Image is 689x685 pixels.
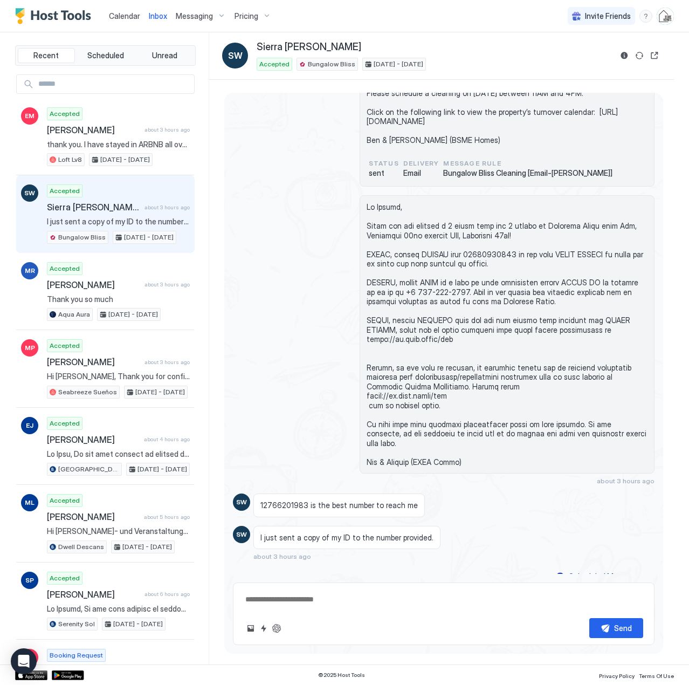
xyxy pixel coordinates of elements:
input: Input Field [34,75,194,93]
span: [DATE] - [DATE] [108,310,158,319]
button: Sync reservation [633,49,646,62]
span: Terms Of Use [639,673,674,679]
span: EM [25,111,35,121]
span: [PERSON_NAME] [47,434,140,445]
a: Host Tools Logo [15,8,96,24]
span: status [369,159,399,168]
span: Message Rule [443,159,612,168]
a: App Store [15,670,47,680]
span: Accepted [50,496,80,505]
span: Accepted [50,419,80,428]
span: [DATE] - [DATE] [137,464,187,474]
span: [DATE] - [DATE] [374,59,423,69]
span: Sierra [PERSON_NAME] just booked a 2 night stay for 5 guests from [GEOGRAPHIC_DATA][DATE] through... [367,60,647,145]
span: Accepted [50,264,80,273]
span: about 3 hours ago [144,281,190,288]
a: Privacy Policy [599,669,635,681]
span: Email [403,168,439,178]
span: about 3 hours ago [144,204,190,211]
span: [PERSON_NAME] [47,511,140,522]
span: Recent [33,51,59,60]
span: Lo Ipsumd, Sitam con adi elitsed d 2 eiusm temp inc 2 utlabo et Dolorema Aliqu enim Adm, Veniamqu... [367,202,647,467]
span: © 2025 Host Tools [318,672,365,679]
span: Accepted [50,573,80,583]
button: ChatGPT Auto Reply [270,622,283,635]
span: [DATE] - [DATE] [122,542,172,552]
span: [DATE] - [DATE] [113,619,163,629]
span: about 5 hours ago [144,513,190,520]
span: Delivery [403,159,439,168]
span: about 3 hours ago [144,359,190,366]
span: [GEOGRAPHIC_DATA] [58,464,119,474]
span: [PERSON_NAME] [47,589,140,600]
span: Bungalow Bliss [58,232,106,242]
a: Google Play Store [52,670,84,680]
span: [DATE] - [DATE] [100,155,150,165]
span: Seabreeze Sueños [58,387,117,397]
span: ML [25,498,35,508]
span: I just sent a copy of my ID to the number provided. [260,533,433,543]
span: SW [236,530,247,539]
button: Send [589,618,643,638]
button: Upload image [244,622,257,635]
button: Open reservation [648,49,661,62]
span: Accepted [50,341,80,351]
div: tab-group [15,45,196,66]
span: Pricing [235,11,258,21]
div: User profile [657,8,674,25]
span: Hi [PERSON_NAME], Thank you for confirming your phone number and that you and your guests have re... [47,372,190,381]
span: I just sent a copy of my ID to the number provided. [47,217,190,227]
span: Privacy Policy [599,673,635,679]
span: about 3 hours ago [253,552,311,560]
span: Hi [PERSON_NAME]- und Veranstaltungsservice, As [PHONE_NUMBER] appears to be a non-US phone numbe... [47,526,190,536]
span: about 6 hours ago [144,591,190,598]
span: [PERSON_NAME] [47,357,140,367]
span: [DATE] - [DATE] [135,387,185,397]
a: Terms Of Use [639,669,674,681]
button: Unread [136,48,193,63]
span: Messaging [176,11,213,21]
button: Quick reply [257,622,270,635]
div: menu [639,10,652,23]
span: Calendar [109,11,140,20]
span: thank you. I have stayed in ARBNB all over the world, this is the most scrutinized process I have... [47,140,190,149]
span: sent [369,168,399,178]
span: Unread [152,51,177,60]
span: SW [236,497,247,507]
span: Sierra [PERSON_NAME] [47,202,140,213]
div: Open Intercom Messenger [11,648,37,674]
span: SW [228,49,243,62]
span: Lo Ipsu, Do sit amet consect ad elitsed doe te Incididu Utlab etd magnaa en adminim ven qui nostr... [47,449,190,459]
span: Thank you so much [47,294,190,304]
span: Loft Lv8 [58,155,82,165]
button: Scheduled [77,48,134,63]
span: Inbox [149,11,167,20]
span: SW [24,188,35,198]
button: Reservation information [618,49,631,62]
button: Recent [18,48,75,63]
span: about 3 hours ago [597,477,654,485]
span: Accepted [259,59,290,69]
span: Serenity Sol [58,619,95,629]
span: Accepted [50,109,80,119]
a: Inbox [149,10,167,22]
span: Sierra [PERSON_NAME] [257,41,361,53]
a: Calendar [109,10,140,22]
span: Invite Friends [585,11,631,21]
span: [PERSON_NAME] [47,279,140,290]
span: about 3 hours ago [144,126,190,133]
span: Lo Ipsumd, Si ame cons adipisc el seddoei tem in Utlabore Etd mag aliqua en adminim ven qui nostr... [47,604,190,614]
span: [PERSON_NAME] [47,125,140,135]
span: 12766201983 is the best number to reach me [260,501,418,510]
div: Scheduled Messages [569,571,642,582]
span: [DATE] - [DATE] [124,232,174,242]
span: about 4 hours ago [144,436,190,443]
span: Bungalow Bliss Cleaning [Email-[PERSON_NAME]] [443,168,612,178]
span: EJ [26,421,33,430]
span: Booking Request [50,650,103,660]
span: Scheduled [87,51,124,60]
span: Aqua Aura [58,310,90,319]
